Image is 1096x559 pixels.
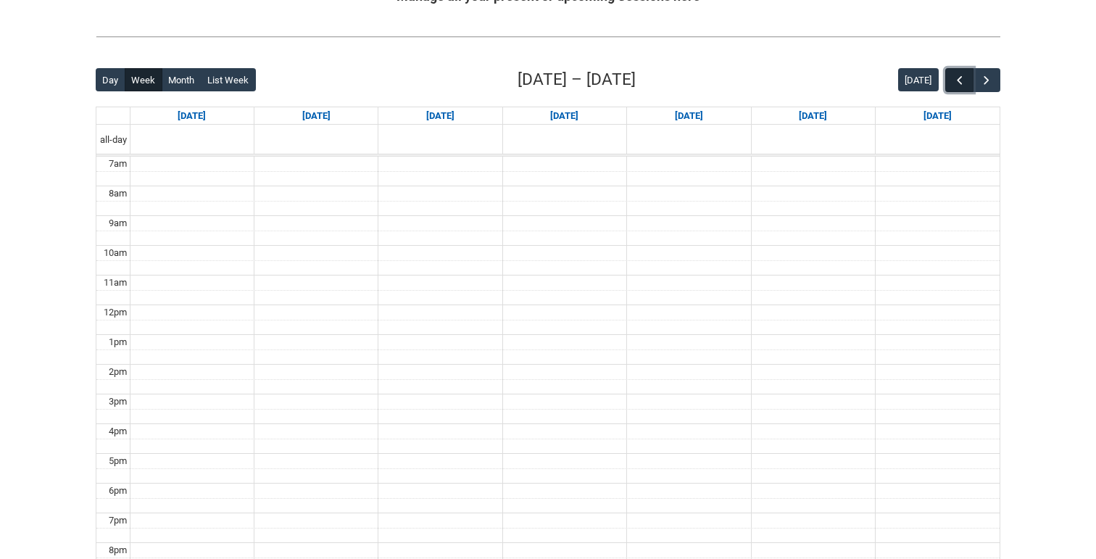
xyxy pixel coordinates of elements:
[106,484,130,498] div: 6pm
[97,133,130,147] span: all-day
[175,107,209,125] a: Go to December 7, 2025
[106,513,130,528] div: 7pm
[423,107,457,125] a: Go to December 9, 2025
[101,246,130,260] div: 10am
[106,335,130,349] div: 1pm
[973,68,1000,92] button: Next Week
[299,107,333,125] a: Go to December 8, 2025
[106,216,130,231] div: 9am
[518,67,636,92] h2: [DATE] – [DATE]
[106,543,130,558] div: 8pm
[796,107,830,125] a: Go to December 12, 2025
[106,424,130,439] div: 4pm
[96,68,125,91] button: Day
[125,68,162,91] button: Week
[106,454,130,468] div: 5pm
[106,365,130,379] div: 2pm
[898,68,939,91] button: [DATE]
[547,107,581,125] a: Go to December 10, 2025
[106,157,130,171] div: 7am
[106,186,130,201] div: 8am
[672,107,706,125] a: Go to December 11, 2025
[921,107,955,125] a: Go to December 13, 2025
[201,68,256,91] button: List Week
[162,68,202,91] button: Month
[101,276,130,290] div: 11am
[101,305,130,320] div: 12pm
[96,29,1000,44] img: REDU_GREY_LINE
[945,68,973,92] button: Previous Week
[106,394,130,409] div: 3pm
